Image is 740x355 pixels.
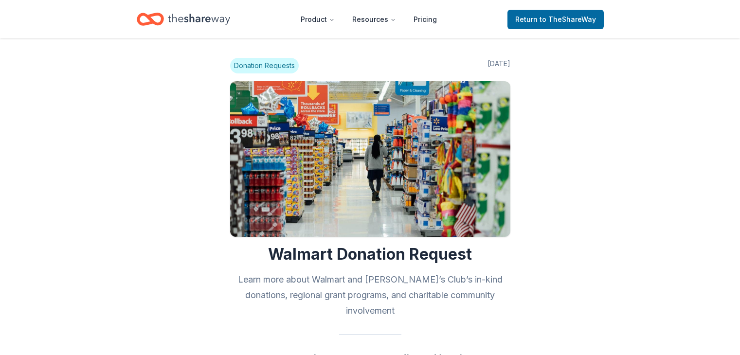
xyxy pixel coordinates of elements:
[137,8,230,31] a: Home
[230,81,510,237] img: Image for Walmart Donation Request
[230,245,510,264] h1: Walmart Donation Request
[487,58,510,73] span: [DATE]
[293,10,343,29] button: Product
[344,10,404,29] button: Resources
[406,10,445,29] a: Pricing
[293,8,445,31] nav: Main
[507,10,604,29] a: Returnto TheShareWay
[230,58,299,73] span: Donation Requests
[540,15,596,23] span: to TheShareWay
[515,14,596,25] span: Return
[230,272,510,319] h2: Learn more about Walmart and [PERSON_NAME]’s Club’s in-kind donations, regional grant programs, a...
